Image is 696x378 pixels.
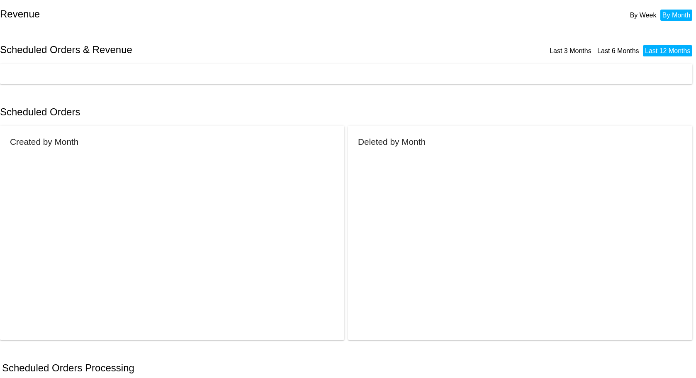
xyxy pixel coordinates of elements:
[645,47,690,54] a: Last 12 Months
[660,10,693,21] li: By Month
[597,47,639,54] a: Last 6 Months
[550,47,591,54] a: Last 3 Months
[628,10,659,21] li: By Week
[10,137,78,146] h2: Created by Month
[2,362,134,374] h2: Scheduled Orders Processing
[358,137,426,146] h2: Deleted by Month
